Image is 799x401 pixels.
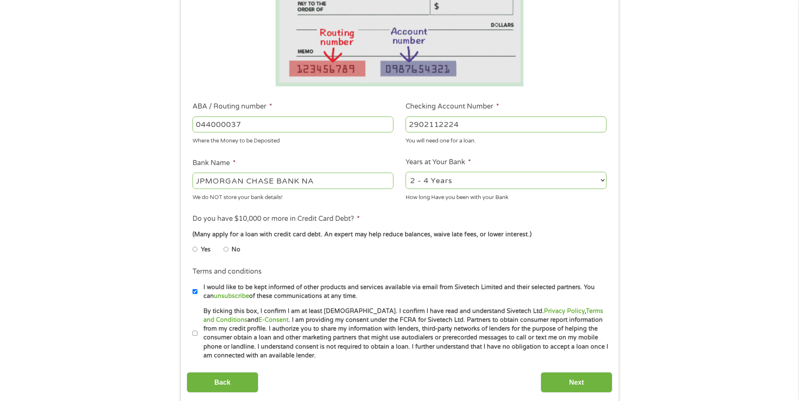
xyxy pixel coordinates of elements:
[187,372,258,393] input: Back
[203,308,603,323] a: Terms and Conditions
[193,159,236,168] label: Bank Name
[232,245,240,254] label: No
[198,307,609,360] label: By ticking this box, I confirm I am at least [DEMOGRAPHIC_DATA]. I confirm I have read and unders...
[214,292,249,300] a: unsubscribe
[406,190,606,202] div: How long Have you been with your Bank
[406,102,499,111] label: Checking Account Number
[193,116,393,132] input: 263177916
[193,267,262,276] label: Terms and conditions
[193,230,606,239] div: (Many apply for a loan with credit card debt. An expert may help reduce balances, waive late fees...
[193,134,393,145] div: Where the Money to be Deposited
[544,308,585,315] a: Privacy Policy
[193,215,360,223] label: Do you have $10,000 or more in Credit Card Debt?
[406,134,606,145] div: You will need one for a loan.
[193,102,272,111] label: ABA / Routing number
[193,190,393,202] div: We do NOT store your bank details!
[198,283,609,301] label: I would like to be kept informed of other products and services available via email from Sivetech...
[406,116,606,132] input: 345634636
[406,158,471,167] label: Years at Your Bank
[541,372,612,393] input: Next
[258,316,289,323] a: E-Consent
[201,245,211,254] label: Yes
